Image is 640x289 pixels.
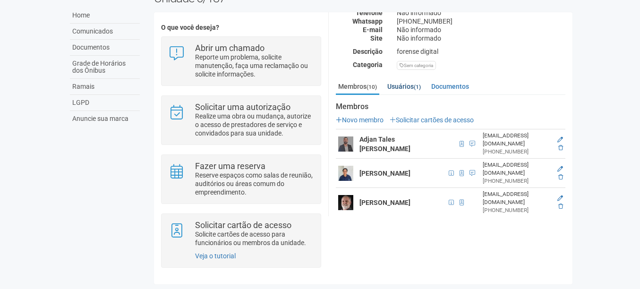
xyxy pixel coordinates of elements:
p: Realize uma obra ou mudança, autorize o acesso de prestadores de serviço e convidados para sua un... [195,112,314,137]
a: Solicitar cartões de acesso [390,116,474,124]
div: Não informado [390,34,572,42]
strong: Categoria [353,61,383,68]
img: user.png [338,195,353,210]
div: [PHONE_NUMBER] [390,17,572,25]
a: Documentos [429,79,471,93]
a: Abrir um chamado Reporte um problema, solicite manutenção, faça uma reclamação ou solicite inform... [169,44,314,78]
strong: Whatsapp [352,17,383,25]
div: [EMAIL_ADDRESS][DOMAIN_NAME] [483,161,551,177]
a: Ramais [70,79,140,95]
p: Reporte um problema, solicite manutenção, faça uma reclamação ou solicite informações. [195,53,314,78]
a: Editar membro [557,166,563,172]
strong: Abrir um chamado [195,43,265,53]
h4: O que você deseja? [161,24,321,31]
div: Não informado [390,8,572,17]
a: Solicitar uma autorização Realize uma obra ou mudança, autorize o acesso de prestadores de serviç... [169,103,314,137]
strong: Telefone [356,9,383,17]
p: Reserve espaços como salas de reunião, auditórios ou áreas comum do empreendimento. [195,171,314,196]
div: [PHONE_NUMBER] [483,206,551,214]
a: Editar membro [557,136,563,143]
a: Excluir membro [558,144,563,151]
a: Excluir membro [558,203,563,210]
div: [EMAIL_ADDRESS][DOMAIN_NAME] [483,190,551,206]
div: forense digital [390,47,572,56]
div: [PHONE_NUMBER] [483,148,551,156]
strong: Adjan Tales [PERSON_NAME] [359,136,410,153]
strong: Fazer uma reserva [195,161,265,171]
img: user.png [338,166,353,181]
strong: Site [370,34,383,42]
strong: Solicitar uma autorização [195,102,290,112]
a: Documentos [70,40,140,56]
p: Solicite cartões de acesso para funcionários ou membros da unidade. [195,230,314,247]
a: Anuncie sua marca [70,111,140,127]
strong: E-mail [363,26,383,34]
a: Editar membro [557,195,563,202]
div: [PHONE_NUMBER] [483,177,551,185]
strong: Solicitar cartão de acesso [195,220,291,230]
strong: Membros [336,102,565,111]
a: Usuários(1) [385,79,423,93]
a: Novo membro [336,116,384,124]
a: Home [70,8,140,24]
a: LGPD [70,95,140,111]
div: Não informado [390,25,572,34]
strong: [PERSON_NAME] [359,170,410,177]
strong: [PERSON_NAME] [359,199,410,206]
a: Membros(10) [336,79,379,95]
img: user.png [338,136,353,152]
strong: Descrição [353,48,383,55]
a: Excluir membro [558,174,563,180]
a: Fazer uma reserva Reserve espaços como salas de reunião, auditórios ou áreas comum do empreendime... [169,162,314,196]
div: Sem categoria [397,61,436,70]
small: (1) [414,84,421,90]
a: Veja o tutorial [195,252,236,260]
a: Comunicados [70,24,140,40]
div: [EMAIL_ADDRESS][DOMAIN_NAME] [483,132,551,148]
a: Grade de Horários dos Ônibus [70,56,140,79]
a: Solicitar cartão de acesso Solicite cartões de acesso para funcionários ou membros da unidade. [169,221,314,247]
small: (10) [367,84,377,90]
